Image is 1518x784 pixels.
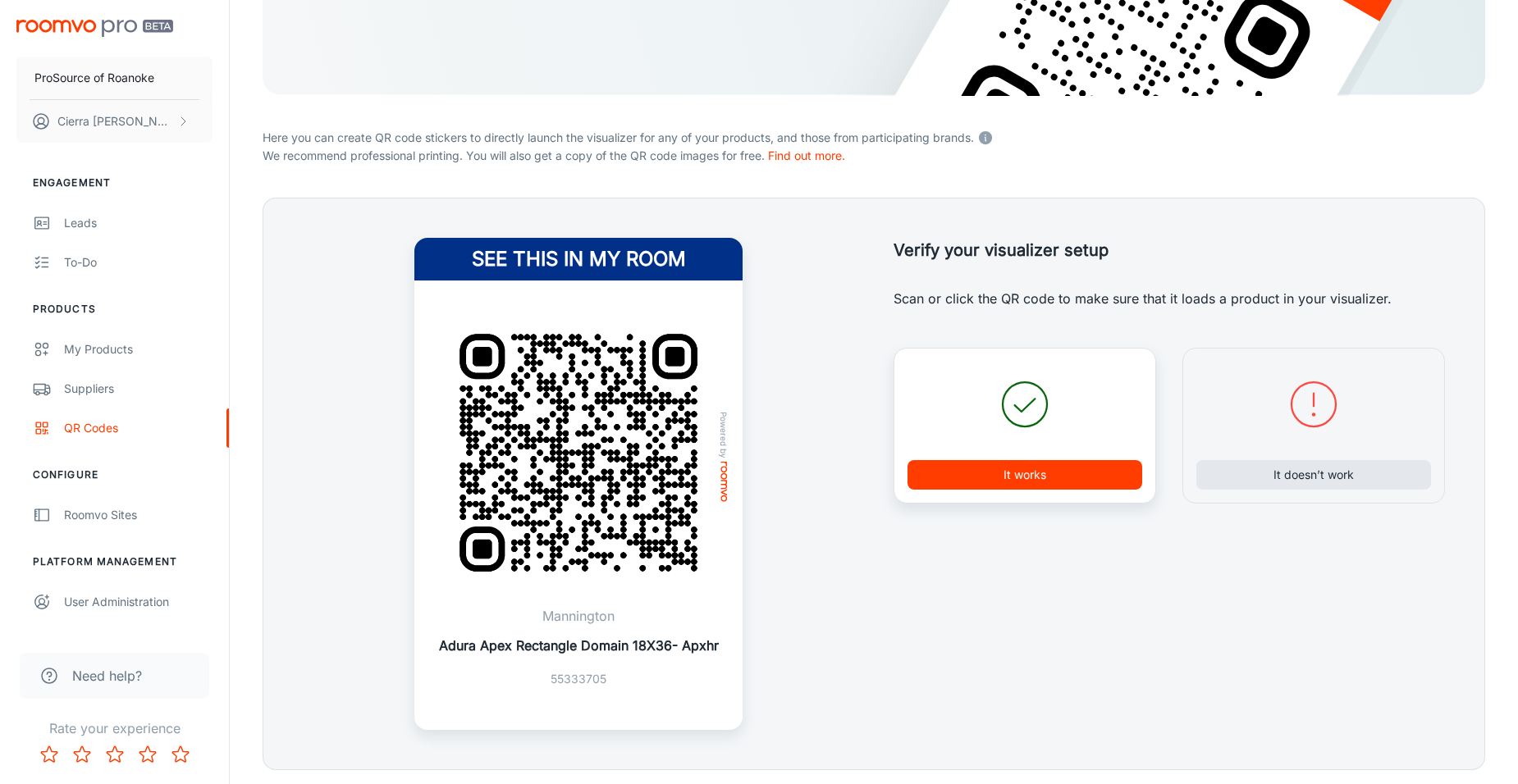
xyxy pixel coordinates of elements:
[721,462,728,502] img: roomvo
[72,666,142,686] span: Need help?
[439,670,719,688] p: 55333705
[64,253,213,271] div: To-do
[908,460,1142,490] button: It works
[439,636,719,655] p: Adura Apex Rectangle Domain 18X36- Apxhr
[33,738,66,771] button: Rate 1 star
[131,738,164,771] button: Rate 4 star
[64,593,213,611] div: User Administration
[66,738,98,771] button: Rate 2 star
[434,308,723,597] img: QR Code Example
[16,20,173,37] img: Roomvo PRO Beta
[414,238,743,280] h4: See this in my room
[164,738,197,771] button: Rate 5 star
[98,738,131,771] button: Rate 3 star
[439,606,719,626] p: Mannington
[263,125,1485,147] p: Here you can create QR code stickers to directly launch the visualizer for any of your products, ...
[1196,460,1431,490] button: It doesn’t work
[263,147,1485,165] p: We recommend professional printing. You will also get a copy of the QR code images for free.
[64,380,213,398] div: Suppliers
[894,238,1445,262] h5: Verify your visualizer setup
[16,57,213,99] button: ProSource of Roanoke
[57,112,173,130] p: Cierra [PERSON_NAME]
[34,69,154,87] p: ProSource of Roanoke
[64,340,213,358] div: My Products
[894,289,1445,308] p: Scan or click the QR code to make sure that it loads a product in your visualizer.
[64,419,213,437] div: QR Codes
[414,238,743,730] a: See this in my roomQR Code ExamplePowered byroomvoManningtonAdura Apex Rectangle Domain 18X36- Ap...
[64,506,213,524] div: Roomvo Sites
[16,100,213,143] button: Cierra [PERSON_NAME]
[13,718,216,738] p: Rate your experience
[716,412,733,458] span: Powered by
[768,148,845,162] a: Find out more.
[64,214,213,232] div: Leads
